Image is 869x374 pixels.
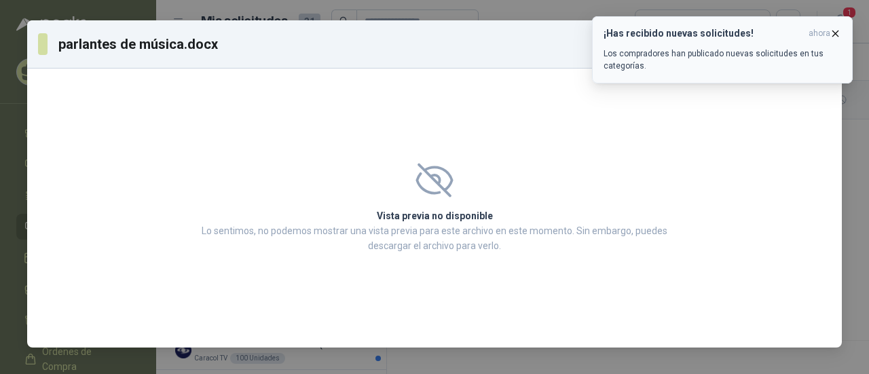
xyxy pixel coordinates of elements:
[809,28,830,39] span: ahora
[198,223,671,253] p: Lo sentimos, no podemos mostrar una vista previa para este archivo en este momento. Sin embargo, ...
[604,48,841,72] p: Los compradores han publicado nuevas solicitudes en tus categorías.
[592,16,853,83] button: ¡Has recibido nuevas solicitudes!ahora Los compradores han publicado nuevas solicitudes en tus ca...
[198,208,671,223] h2: Vista previa no disponible
[604,28,803,39] h3: ¡Has recibido nuevas solicitudes!
[58,34,219,54] h3: parlantes de música.docx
